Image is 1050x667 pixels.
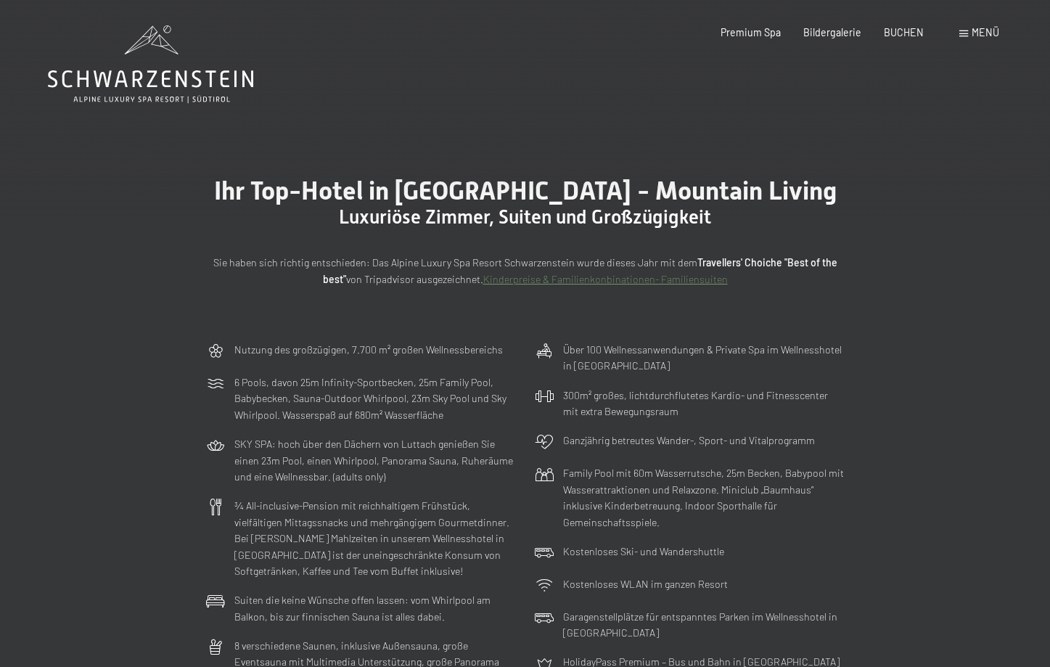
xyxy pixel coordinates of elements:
p: ¾ All-inclusive-Pension mit reichhaltigem Frühstück, vielfältigen Mittagssnacks und mehrgängigem ... [234,498,516,580]
p: Kostenloses Ski- und Wandershuttle [563,544,724,560]
a: Premium Spa [721,26,781,38]
strong: Travellers' Choiche "Best of the best" [323,256,837,285]
p: Über 100 Wellnessanwendungen & Private Spa im Wellnesshotel in [GEOGRAPHIC_DATA] [563,342,845,375]
p: Garagenstellplätze für entspanntes Parken im Wellnesshotel in [GEOGRAPHIC_DATA] [563,609,845,642]
p: Ganzjährig betreutes Wander-, Sport- und Vitalprogramm [563,433,815,449]
p: Suiten die keine Wünsche offen lassen: vom Whirlpool am Balkon, bis zur finnischen Sauna ist alle... [234,592,516,625]
p: 6 Pools, davon 25m Infinity-Sportbecken, 25m Family Pool, Babybecken, Sauna-Outdoor Whirlpool, 23... [234,375,516,424]
span: Menü [972,26,999,38]
p: Nutzung des großzügigen, 7.700 m² großen Wellnessbereichs [234,342,503,359]
a: BUCHEN [884,26,924,38]
span: Ihr Top-Hotel in [GEOGRAPHIC_DATA] - Mountain Living [214,176,837,205]
span: Luxuriöse Zimmer, Suiten und Großzügigkeit [339,206,711,228]
a: Kinderpreise & Familienkonbinationen- Familiensuiten [483,273,728,285]
p: Kostenloses WLAN im ganzen Resort [563,576,728,593]
a: Bildergalerie [803,26,861,38]
p: Family Pool mit 60m Wasserrutsche, 25m Becken, Babypool mit Wasserattraktionen und Relaxzone. Min... [563,465,845,531]
p: 300m² großes, lichtdurchflutetes Kardio- und Fitnesscenter mit extra Bewegungsraum [563,388,845,420]
p: SKY SPA: hoch über den Dächern von Luttach genießen Sie einen 23m Pool, einen Whirlpool, Panorama... [234,436,516,486]
p: Sie haben sich richtig entschieden: Das Alpine Luxury Spa Resort Schwarzenstein wurde dieses Jahr... [206,255,845,287]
